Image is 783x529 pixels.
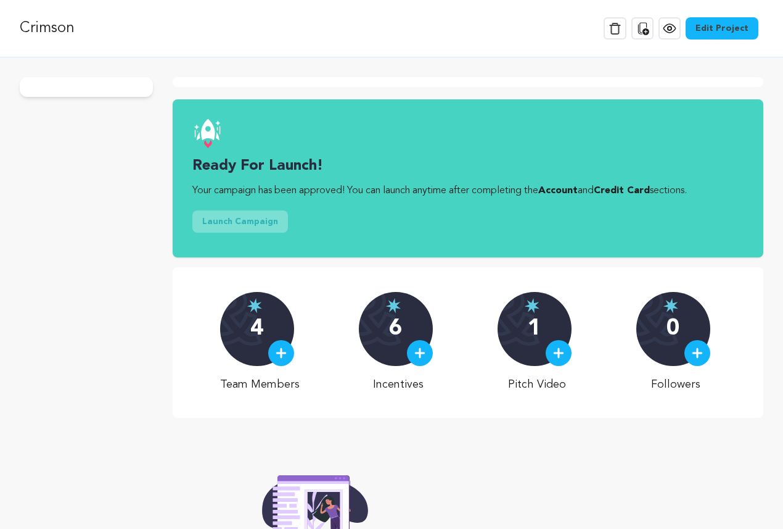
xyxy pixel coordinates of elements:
[192,183,744,198] p: Your campaign has been approved! You can launch anytime after completing the and sections.
[498,376,577,393] p: Pitch Video
[192,156,744,176] h3: Ready for launch!
[636,376,716,393] p: Followers
[553,348,564,359] img: plus.svg
[250,317,263,341] p: 4
[220,376,300,393] p: Team Members
[389,317,402,341] p: 6
[414,348,425,359] img: plus.svg
[594,186,650,196] a: Credit Card
[192,210,288,233] button: Launch Campaign
[276,348,287,359] img: plus.svg
[686,17,758,40] a: Edit Project
[192,119,222,149] img: launch.svg
[528,317,541,341] p: 1
[20,17,75,40] p: Crimson
[692,348,703,359] img: plus.svg
[359,376,438,393] p: Incentives
[666,317,679,341] p: 0
[538,186,578,196] a: Account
